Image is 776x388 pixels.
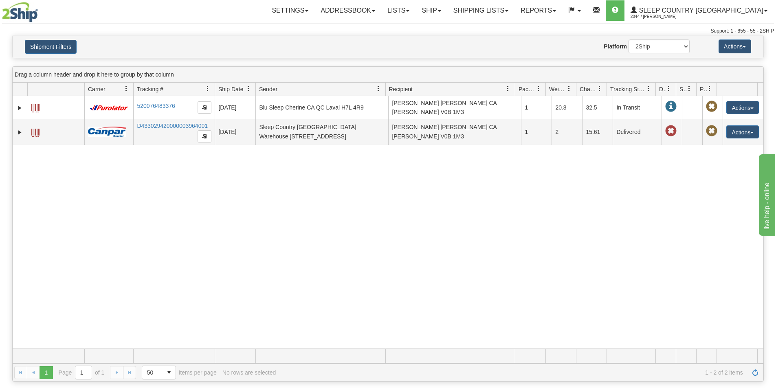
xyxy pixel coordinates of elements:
[255,96,388,119] td: Blu Sleep Cherine CA QC Laval H7L 4R9
[637,7,763,14] span: Sleep Country [GEOGRAPHIC_DATA]
[726,101,759,114] button: Actions
[610,85,646,93] span: Tracking Status
[562,82,576,96] a: Weight filter column settings
[201,82,215,96] a: Tracking # filter column settings
[314,0,381,21] a: Addressbook
[142,366,217,379] span: items per page
[31,101,40,114] a: Label
[242,82,255,96] a: Ship Date filter column settings
[582,119,613,145] td: 15.61
[624,0,774,21] a: Sleep Country [GEOGRAPHIC_DATA] 2044 / [PERSON_NAME]
[88,127,126,137] img: 14 - Canpar
[447,0,514,21] a: Shipping lists
[706,101,717,112] span: Pickup Not Assigned
[519,85,536,93] span: Packages
[40,366,53,379] span: Page 1
[215,119,255,145] td: [DATE]
[521,96,552,119] td: 1
[521,119,552,145] td: 1
[532,82,545,96] a: Packages filter column settings
[719,39,751,53] button: Actions
[137,85,163,93] span: Tracking #
[700,85,707,93] span: Pickup Status
[259,85,277,93] span: Sender
[31,125,40,138] a: Label
[604,42,627,50] label: Platform
[726,125,759,138] button: Actions
[218,85,243,93] span: Ship Date
[16,128,24,136] a: Expand
[662,82,676,96] a: Delivery Status filter column settings
[198,101,211,114] button: Copy to clipboard
[389,85,413,93] span: Recipient
[613,96,662,119] td: In Transit
[13,67,763,83] div: grid grouping header
[659,85,666,93] span: Delivery Status
[593,82,607,96] a: Charge filter column settings
[552,96,582,119] td: 20.8
[198,130,211,142] button: Copy to clipboard
[222,369,276,376] div: No rows are selected
[88,105,130,111] img: 11 - Purolator
[137,103,175,109] a: 520076483376
[665,101,677,112] span: In Transit
[552,119,582,145] td: 2
[137,123,208,129] a: D433029420000003964001
[163,366,176,379] span: select
[388,119,521,145] td: [PERSON_NAME] [PERSON_NAME] CA [PERSON_NAME] V0B 1M3
[255,119,388,145] td: Sleep Country [GEOGRAPHIC_DATA] Warehouse [STREET_ADDRESS]
[703,82,717,96] a: Pickup Status filter column settings
[2,28,774,35] div: Support: 1 - 855 - 55 - 2SHIP
[631,13,692,21] span: 2044 / [PERSON_NAME]
[501,82,515,96] a: Recipient filter column settings
[75,366,92,379] input: Page 1
[514,0,562,21] a: Reports
[381,0,415,21] a: Lists
[549,85,566,93] span: Weight
[679,85,686,93] span: Shipment Issues
[88,85,106,93] span: Carrier
[59,366,105,379] span: Page of 1
[142,366,176,379] span: Page sizes drop down
[6,5,75,15] div: live help - online
[215,96,255,119] td: [DATE]
[372,82,385,96] a: Sender filter column settings
[757,152,775,235] iframe: chat widget
[706,125,717,137] span: Pickup Not Assigned
[642,82,655,96] a: Tracking Status filter column settings
[580,85,597,93] span: Charge
[147,368,158,377] span: 50
[665,125,677,137] span: Late
[682,82,696,96] a: Shipment Issues filter column settings
[16,104,24,112] a: Expand
[388,96,521,119] td: [PERSON_NAME] [PERSON_NAME] CA [PERSON_NAME] V0B 1M3
[119,82,133,96] a: Carrier filter column settings
[613,119,662,145] td: Delivered
[266,0,314,21] a: Settings
[25,40,77,54] button: Shipment Filters
[2,2,38,22] img: logo2044.jpg
[582,96,613,119] td: 32.5
[415,0,447,21] a: Ship
[281,369,743,376] span: 1 - 2 of 2 items
[749,366,762,379] a: Refresh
